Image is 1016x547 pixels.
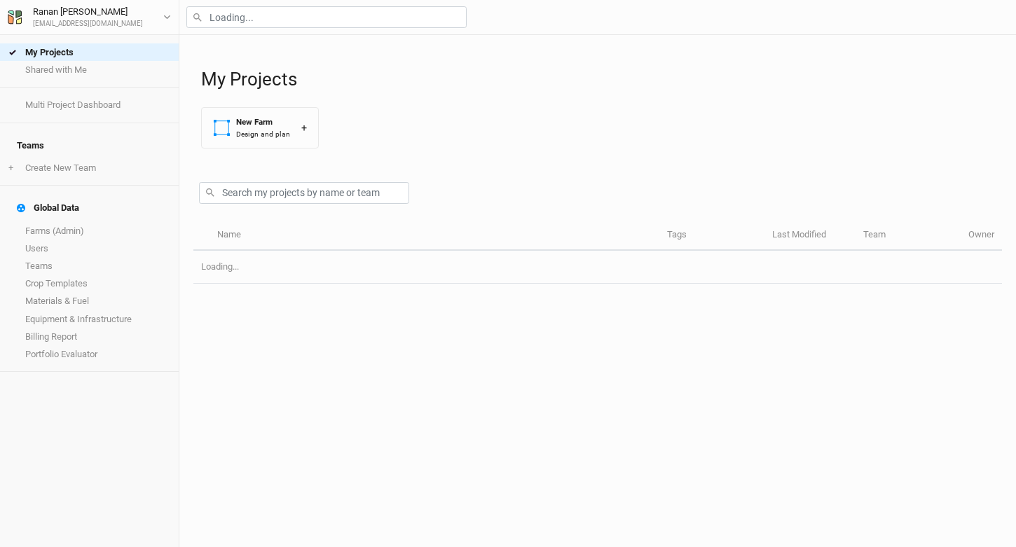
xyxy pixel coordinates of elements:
h4: Teams [8,132,170,160]
input: Search my projects by name or team [199,182,409,204]
th: Name [209,221,659,251]
h1: My Projects [201,69,1002,90]
button: Ranan [PERSON_NAME][EMAIL_ADDRESS][DOMAIN_NAME] [7,4,172,29]
div: + [301,120,307,135]
th: Tags [659,221,764,251]
div: [EMAIL_ADDRESS][DOMAIN_NAME] [33,19,143,29]
th: Last Modified [764,221,856,251]
div: Global Data [17,202,79,214]
button: New FarmDesign and plan+ [201,107,319,148]
div: Ranan [PERSON_NAME] [33,5,143,19]
div: Design and plan [236,129,290,139]
th: Team [856,221,961,251]
span: + [8,162,13,174]
div: New Farm [236,116,290,128]
input: Loading... [186,6,467,28]
td: Loading... [193,251,1002,284]
th: Owner [961,221,1002,251]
